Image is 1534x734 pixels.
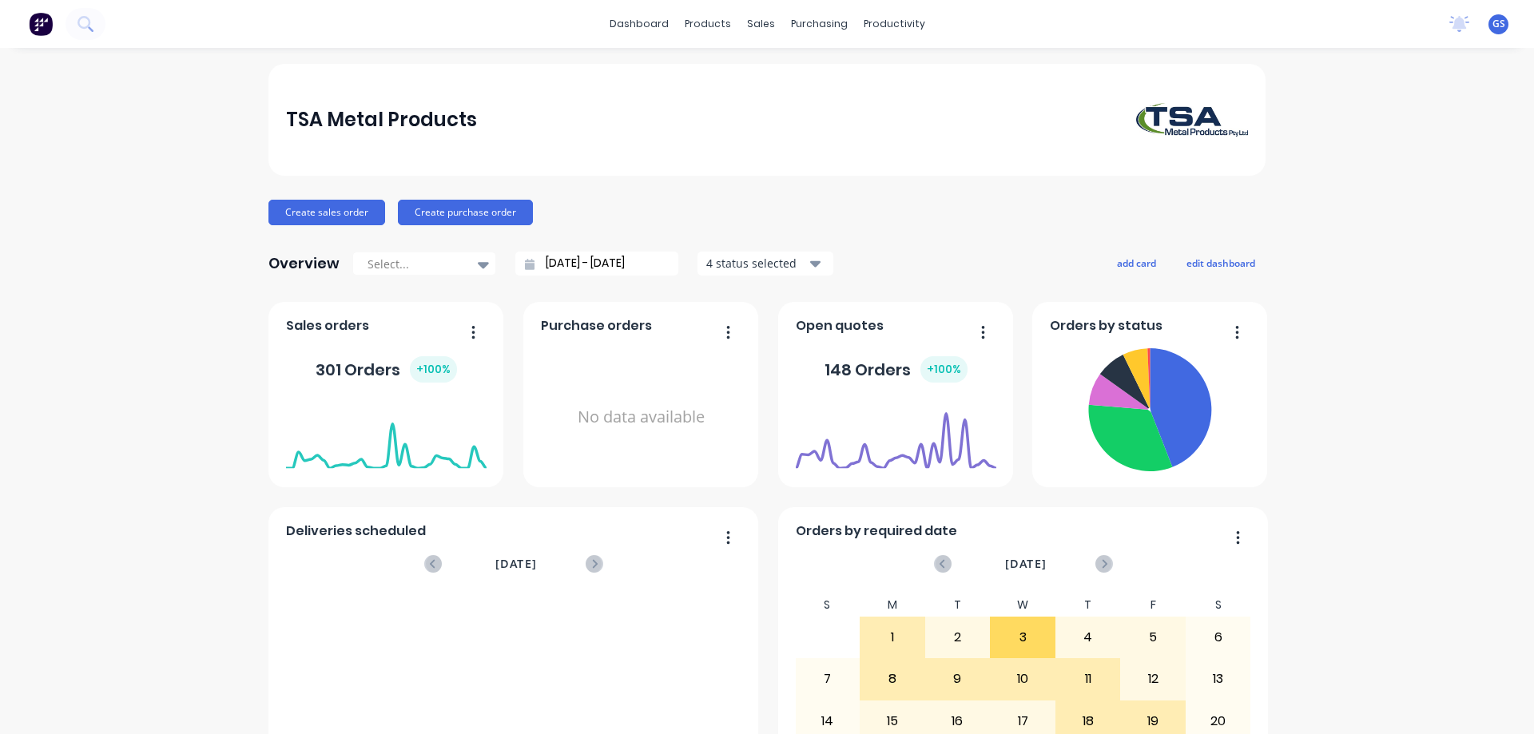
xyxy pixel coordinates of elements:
[990,593,1055,617] div: W
[29,12,53,36] img: Factory
[860,659,924,699] div: 8
[541,342,741,493] div: No data available
[1186,659,1250,699] div: 13
[706,255,807,272] div: 4 status selected
[316,356,457,383] div: 301 Orders
[926,659,990,699] div: 9
[1136,103,1248,137] img: TSA Metal Products
[268,200,385,225] button: Create sales order
[268,248,340,280] div: Overview
[1050,316,1162,335] span: Orders by status
[1056,659,1120,699] div: 11
[1056,617,1120,657] div: 4
[795,593,860,617] div: S
[796,659,860,699] div: 7
[1186,617,1250,657] div: 6
[920,356,968,383] div: + 100 %
[856,12,933,36] div: productivity
[1055,593,1121,617] div: T
[286,316,369,335] span: Sales orders
[796,316,884,335] span: Open quotes
[825,356,968,383] div: 148 Orders
[860,617,924,657] div: 1
[1186,593,1251,617] div: S
[925,593,991,617] div: T
[286,104,477,136] div: TSA Metal Products
[286,522,426,541] span: Deliveries scheduled
[926,617,990,657] div: 2
[1121,659,1185,699] div: 12
[860,593,925,617] div: M
[1121,617,1185,657] div: 5
[410,356,457,383] div: + 100 %
[1176,252,1266,273] button: edit dashboard
[398,200,533,225] button: Create purchase order
[739,12,783,36] div: sales
[602,12,677,36] a: dashboard
[697,252,833,276] button: 4 status selected
[1005,555,1047,573] span: [DATE]
[783,12,856,36] div: purchasing
[541,316,652,335] span: Purchase orders
[991,659,1055,699] div: 10
[1492,17,1505,31] span: GS
[1120,593,1186,617] div: F
[495,555,537,573] span: [DATE]
[991,617,1055,657] div: 3
[1107,252,1166,273] button: add card
[677,12,739,36] div: products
